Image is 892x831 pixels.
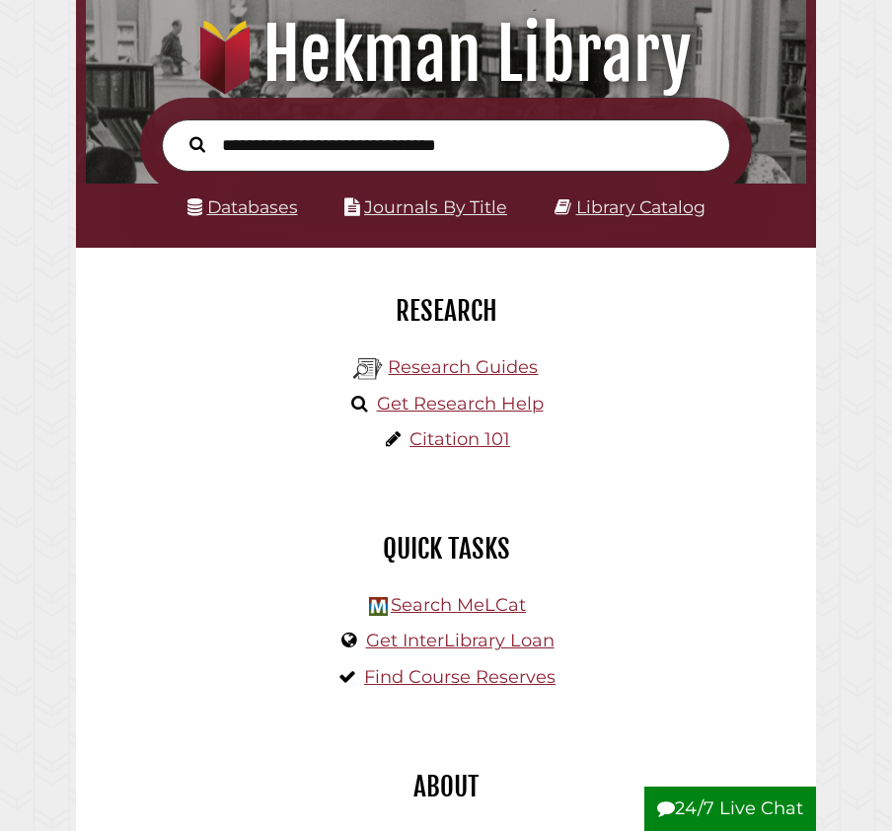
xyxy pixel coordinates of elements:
[353,354,383,384] img: Hekman Library Logo
[369,597,388,616] img: Hekman Library Logo
[91,532,801,566] h2: Quick Tasks
[187,196,298,217] a: Databases
[377,393,544,415] a: Get Research Help
[91,770,801,803] h2: About
[364,196,507,217] a: Journals By Title
[91,294,801,328] h2: Research
[100,11,793,98] h1: Hekman Library
[189,136,205,154] i: Search
[409,428,510,450] a: Citation 101
[391,594,526,616] a: Search MeLCat
[364,666,556,688] a: Find Course Reserves
[180,131,215,156] button: Search
[366,630,555,651] a: Get InterLibrary Loan
[388,356,538,378] a: Research Guides
[576,196,706,217] a: Library Catalog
